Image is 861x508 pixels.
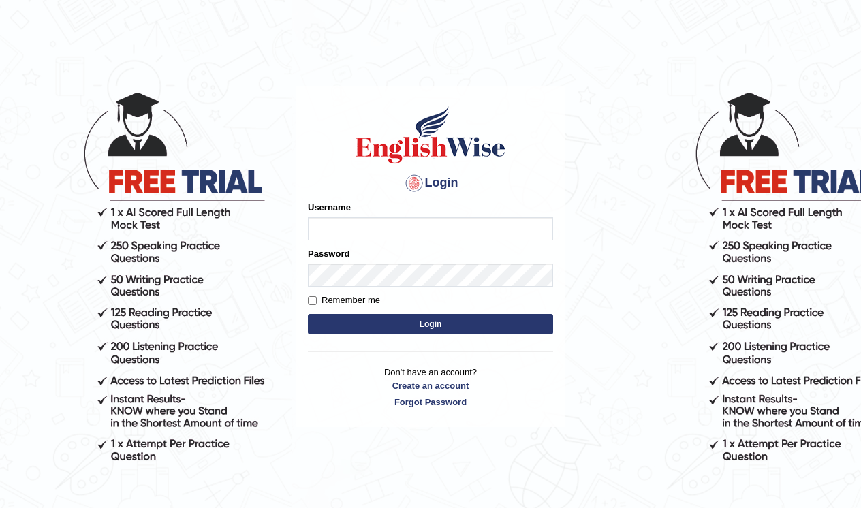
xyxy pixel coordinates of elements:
button: Login [308,314,553,334]
a: Create an account [308,379,553,392]
img: Logo of English Wise sign in for intelligent practice with AI [353,104,508,165]
label: Remember me [308,293,380,307]
h4: Login [308,172,553,194]
a: Forgot Password [308,396,553,409]
label: Password [308,247,349,260]
input: Remember me [308,296,317,305]
label: Username [308,201,351,214]
p: Don't have an account? [308,366,553,408]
